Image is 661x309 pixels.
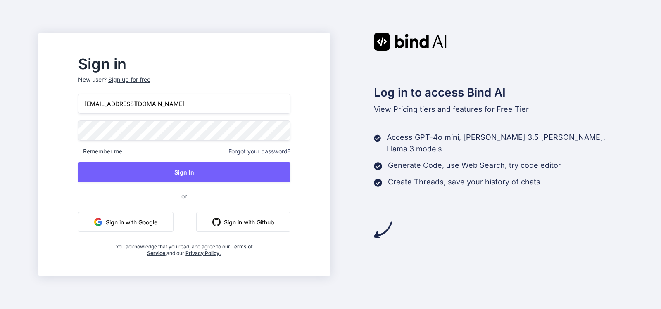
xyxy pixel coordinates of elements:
[147,243,253,256] a: Terms of Service
[78,94,290,114] input: Login or Email
[374,104,623,115] p: tiers and features for Free Tier
[374,33,447,51] img: Bind AI logo
[374,105,418,113] span: View Pricing
[78,212,174,232] button: Sign in with Google
[387,132,623,155] p: Access GPT-4o mini, [PERSON_NAME] 3.5 [PERSON_NAME], Llama 3 models
[78,147,122,156] span: Remember me
[113,238,255,257] div: You acknowledge that you read, and agree to our and our
[78,75,290,94] p: New user?
[374,221,392,239] img: arrow
[108,75,150,84] div: Sign up for free
[388,176,540,188] p: Create Threads, save your history of chats
[228,147,290,156] span: Forgot your password?
[78,162,290,182] button: Sign In
[148,186,220,206] span: or
[374,84,623,101] h2: Log in to access Bind AI
[78,57,290,71] h2: Sign in
[94,218,102,226] img: google
[388,160,561,171] p: Generate Code, use Web Search, try code editor
[196,212,290,232] button: Sign in with Github
[185,250,221,256] a: Privacy Policy.
[212,218,221,226] img: github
